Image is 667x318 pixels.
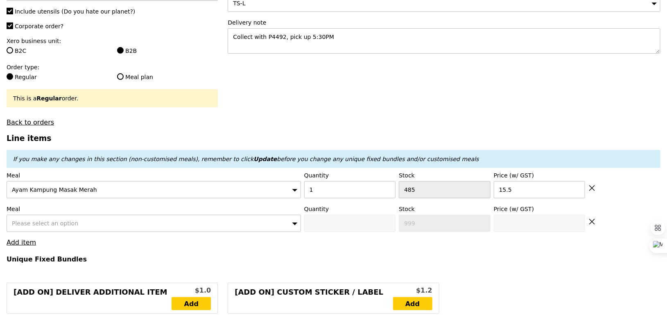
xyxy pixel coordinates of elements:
label: Meal [7,205,301,213]
a: Add [393,297,432,310]
label: Regular [7,73,107,81]
label: Meal [7,171,301,179]
input: B2C [7,47,13,54]
label: Price (w/ GST) [494,171,586,179]
label: Quantity [304,171,396,179]
b: Regular [36,95,61,102]
label: Order type: [7,63,218,71]
a: Back to orders [7,118,54,126]
div: $1.2 [393,286,432,295]
div: This is a order. [13,94,211,102]
label: Delivery note [228,18,660,27]
span: Include utensils (Do you hate our planet?) [15,8,135,15]
input: B2B [117,47,124,54]
label: B2C [7,47,107,55]
span: Ayam Kampung Masak Merah [12,186,97,193]
label: Stock [399,171,491,179]
input: Corporate order? [7,23,13,29]
div: $1.0 [172,286,211,295]
span: Corporate order? [15,23,63,30]
h3: Line items [7,134,660,143]
span: Please select an option [12,220,78,227]
div: [Add on] Custom Sticker / Label [235,286,393,310]
div: [Add on] Deliver Additional Item [14,286,172,310]
input: Regular [7,73,13,80]
em: If you make any changes in this section (non-customised meals), remember to click before you chan... [13,156,479,162]
label: Price (w/ GST) [494,205,586,213]
label: Quantity [304,205,396,213]
a: Add item [7,238,36,246]
label: Xero business unit: [7,37,218,45]
h4: Unique Fixed Bundles [7,255,660,263]
label: B2B [117,47,218,55]
a: Add [172,297,211,310]
input: Meal plan [117,73,124,80]
label: Stock [399,205,491,213]
label: Meal plan [117,73,218,81]
input: Include utensils (Do you hate our planet?) [7,8,13,14]
b: Update [253,156,277,162]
